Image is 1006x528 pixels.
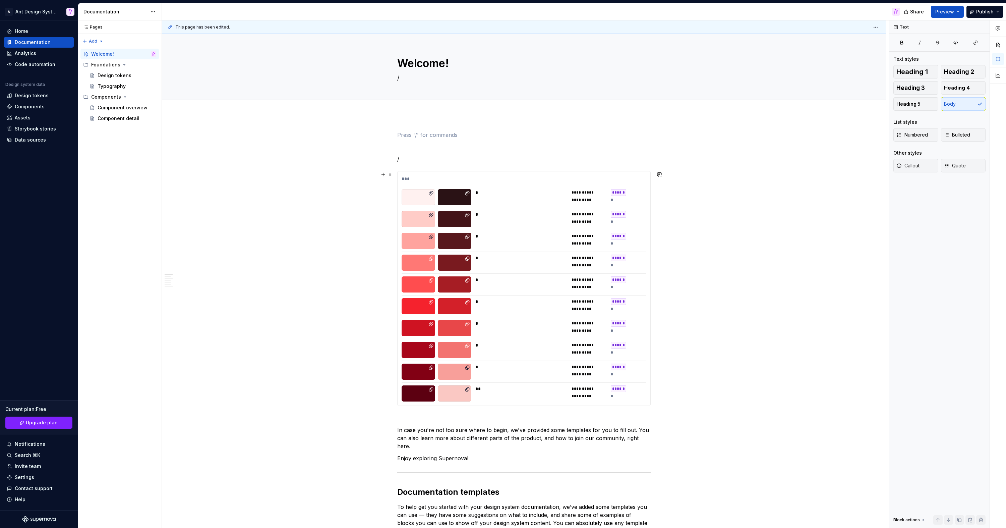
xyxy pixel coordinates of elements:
div: Text styles [893,56,919,62]
span: Heading 2 [944,68,974,75]
a: Settings [4,472,74,483]
a: Component detail [87,113,159,124]
div: List styles [893,119,917,125]
div: Assets [15,114,31,121]
div: Design system data [5,82,45,87]
svg: Supernova Logo [22,516,56,523]
h2: Documentation templates [397,487,651,497]
span: Numbered [896,131,928,138]
div: Foundations [91,61,120,68]
div: Invite team [15,463,41,470]
span: Heading 1 [896,68,928,75]
p: In case you're not too sure where to begin, we've provided some templates for you to fill out. Yo... [397,426,651,450]
button: Search ⌘K [4,450,74,461]
span: This page has been edited. [175,24,230,30]
button: Numbered [893,128,938,142]
p: / [397,155,651,163]
div: Component detail [98,115,139,122]
span: Bulleted [944,131,970,138]
a: Documentation [4,37,74,48]
a: Design tokens [87,70,159,81]
div: Block actions [893,515,926,525]
span: Heading 5 [896,101,921,107]
div: Components [15,103,45,110]
div: Components [80,92,159,102]
a: Data sources [4,135,74,145]
button: Bulleted [941,128,986,142]
img: AntUIKit [66,8,74,16]
a: Welcome!AntUIKit [80,49,159,59]
button: Help [4,494,74,505]
div: Other styles [893,150,922,156]
div: Search ⌘K [15,452,40,459]
span: Preview [935,8,954,15]
div: Design tokens [15,92,49,99]
button: Notifications [4,439,74,450]
div: Documentation [15,39,51,46]
textarea: Welcome! [396,55,649,71]
button: Upgrade plan [5,417,72,429]
a: Analytics [4,48,74,59]
button: Heading 1 [893,65,938,78]
p: Enjoy exploring Supernova! [397,454,651,462]
div: Storybook stories [15,125,56,132]
span: Publish [976,8,994,15]
div: Ant Design System [15,8,58,15]
a: Assets [4,112,74,123]
div: Settings [15,474,34,481]
div: Foundations [80,59,159,70]
div: Home [15,28,28,35]
div: Pages [80,24,103,30]
button: Callout [893,159,938,172]
span: Share [910,8,924,15]
div: Typography [98,83,126,90]
div: Component overview [98,104,147,111]
a: Design tokens [4,90,74,101]
span: Callout [896,162,920,169]
div: Data sources [15,137,46,143]
button: AAnt Design SystemAntUIKit [1,4,76,19]
div: Current plan : Free [5,406,72,413]
div: Analytics [15,50,36,57]
a: Typography [87,81,159,92]
button: Share [900,6,928,18]
span: Upgrade plan [26,419,58,426]
div: Components [91,94,121,100]
span: Add [89,39,97,44]
button: Heading 3 [893,81,938,95]
button: Heading 4 [941,81,986,95]
span: Quote [944,162,966,169]
textarea: / [396,73,649,84]
a: Component overview [87,102,159,113]
a: Storybook stories [4,123,74,134]
button: Publish [966,6,1003,18]
div: Contact support [15,485,53,492]
a: Code automation [4,59,74,70]
div: A [5,8,13,16]
a: Invite team [4,461,74,472]
button: Heading 5 [893,97,938,111]
button: Contact support [4,483,74,494]
span: Heading 4 [944,85,970,91]
button: Add [80,37,106,46]
div: Documentation [83,8,147,15]
div: Notifications [15,441,45,447]
div: Code automation [15,61,55,68]
img: AntUIKit [151,51,156,57]
div: Design tokens [98,72,131,79]
div: Block actions [893,517,920,523]
button: Quote [941,159,986,172]
a: Components [4,101,74,112]
div: Help [15,496,25,503]
img: AntUIKit [892,8,900,16]
span: Heading 3 [896,85,925,91]
button: Heading 2 [941,65,986,78]
div: Welcome! [91,51,114,57]
div: Page tree [80,49,159,124]
button: Preview [931,6,964,18]
a: Home [4,26,74,37]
